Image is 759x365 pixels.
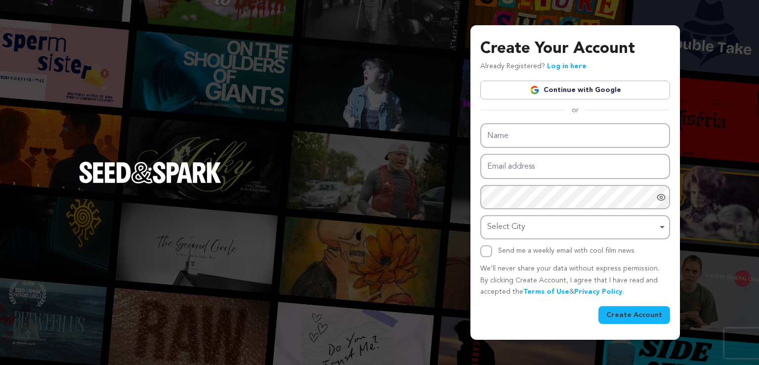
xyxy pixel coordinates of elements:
[480,61,587,73] p: Already Registered?
[480,81,670,99] a: Continue with Google
[530,85,540,95] img: Google logo
[480,37,670,61] h3: Create Your Account
[574,288,623,295] a: Privacy Policy
[566,105,585,115] span: or
[547,63,587,70] a: Log in here
[487,220,657,234] div: Select City
[523,288,569,295] a: Terms of Use
[79,162,221,183] img: Seed&Spark Logo
[480,154,670,179] input: Email address
[480,123,670,148] input: Name
[656,192,666,202] a: Show password as plain text. Warning: this will display your password on the screen.
[498,247,634,254] label: Send me a weekly email with cool film news
[79,162,221,203] a: Seed&Spark Homepage
[598,306,670,324] button: Create Account
[480,263,670,298] p: We’ll never share your data without express permission. By clicking Create Account, I agree that ...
